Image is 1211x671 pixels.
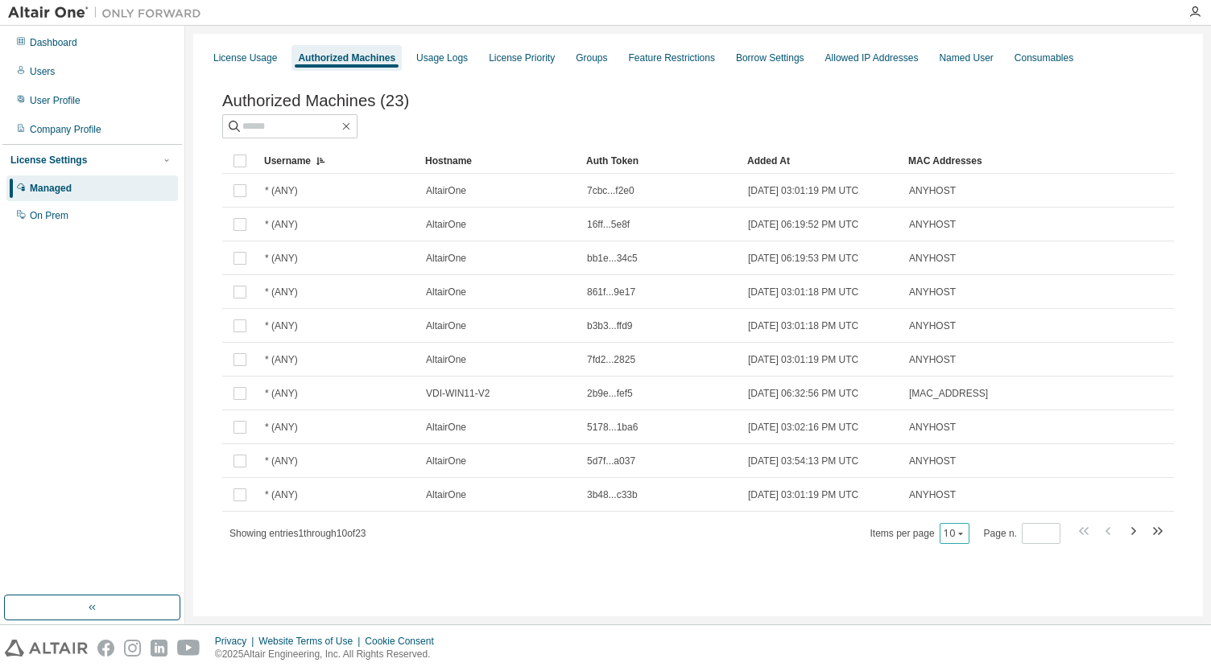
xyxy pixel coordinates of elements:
span: 2b9e...fef5 [587,387,633,400]
span: ANYHOST [909,218,956,231]
div: Borrow Settings [736,51,804,64]
div: Usage Logs [416,51,468,64]
span: [DATE] 06:19:53 PM UTC [748,252,858,265]
span: Items per page [870,523,969,544]
span: b3b3...ffd9 [587,319,633,332]
span: * (ANY) [265,252,298,265]
span: Page n. [984,523,1060,544]
div: Added At [747,148,895,174]
span: AltairOne [426,184,466,197]
div: Groups [576,51,607,64]
span: [DATE] 03:01:19 PM UTC [748,488,858,501]
button: 10 [944,527,965,540]
div: Cookie Consent [365,635,443,648]
div: Website Terms of Use [258,635,365,648]
span: * (ANY) [265,218,298,231]
span: AltairOne [426,421,466,434]
div: Users [30,65,55,78]
div: Named User [939,51,993,64]
div: Username [264,148,412,174]
span: Showing entries 1 through 10 of 23 [229,528,366,539]
div: License Settings [10,154,87,167]
span: 5178...1ba6 [587,421,638,434]
span: ANYHOST [909,184,956,197]
span: ANYHOST [909,488,956,501]
span: Authorized Machines (23) [222,92,409,110]
div: Dashboard [30,36,77,49]
span: * (ANY) [265,455,298,467]
img: instagram.svg [124,640,141,657]
span: [DATE] 03:54:13 PM UTC [748,455,858,467]
span: [DATE] 06:19:52 PM UTC [748,218,858,231]
img: linkedin.svg [151,640,167,657]
div: Authorized Machines [298,51,395,64]
span: AltairOne [426,455,466,467]
span: * (ANY) [265,353,298,366]
span: * (ANY) [265,421,298,434]
img: facebook.svg [97,640,114,657]
span: 861f...9e17 [587,286,635,298]
p: © 2025 Altair Engineering, Inc. All Rights Reserved. [215,648,444,661]
img: Altair One [8,5,209,21]
span: [DATE] 03:01:19 PM UTC [748,184,858,197]
span: AltairOne [426,319,466,332]
span: [DATE] 03:01:19 PM UTC [748,353,858,366]
span: * (ANY) [265,319,298,332]
span: AltairOne [426,286,466,298]
div: Feature Restrictions [629,51,715,64]
span: ANYHOST [909,455,956,467]
div: Privacy [215,635,258,648]
img: altair_logo.svg [5,640,88,657]
span: 16ff...5e8f [587,218,630,231]
span: AltairOne [426,488,466,501]
div: User Profile [30,94,81,107]
span: [DATE] 06:32:56 PM UTC [748,387,858,400]
span: 7fd2...2825 [587,353,635,366]
div: License Usage [213,51,277,64]
span: VDI-WIN11-V2 [426,387,490,400]
span: * (ANY) [265,184,298,197]
span: [DATE] 03:02:16 PM UTC [748,421,858,434]
span: AltairOne [426,353,466,366]
span: bb1e...34c5 [587,252,638,265]
span: * (ANY) [265,387,298,400]
div: MAC Addresses [908,148,1005,174]
div: On Prem [30,209,68,222]
div: Company Profile [30,123,101,136]
span: 5d7f...a037 [587,455,635,467]
img: youtube.svg [177,640,200,657]
span: [DATE] 03:01:18 PM UTC [748,286,858,298]
span: * (ANY) [265,286,298,298]
span: 7cbc...f2e0 [587,184,634,197]
span: ANYHOST [909,421,956,434]
span: ANYHOST [909,353,956,366]
span: AltairOne [426,252,466,265]
span: [DATE] 03:01:18 PM UTC [748,319,858,332]
span: [MAC_ADDRESS] [909,387,988,400]
span: ANYHOST [909,252,956,265]
span: ANYHOST [909,319,956,332]
span: 3b48...c33b [587,488,638,501]
div: Managed [30,182,72,195]
span: ANYHOST [909,286,956,298]
div: Hostname [425,148,573,174]
div: Allowed IP Addresses [825,51,919,64]
div: Auth Token [586,148,734,174]
span: * (ANY) [265,488,298,501]
div: Consumables [1015,51,1073,64]
span: AltairOne [426,218,466,231]
div: License Priority [489,51,555,64]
